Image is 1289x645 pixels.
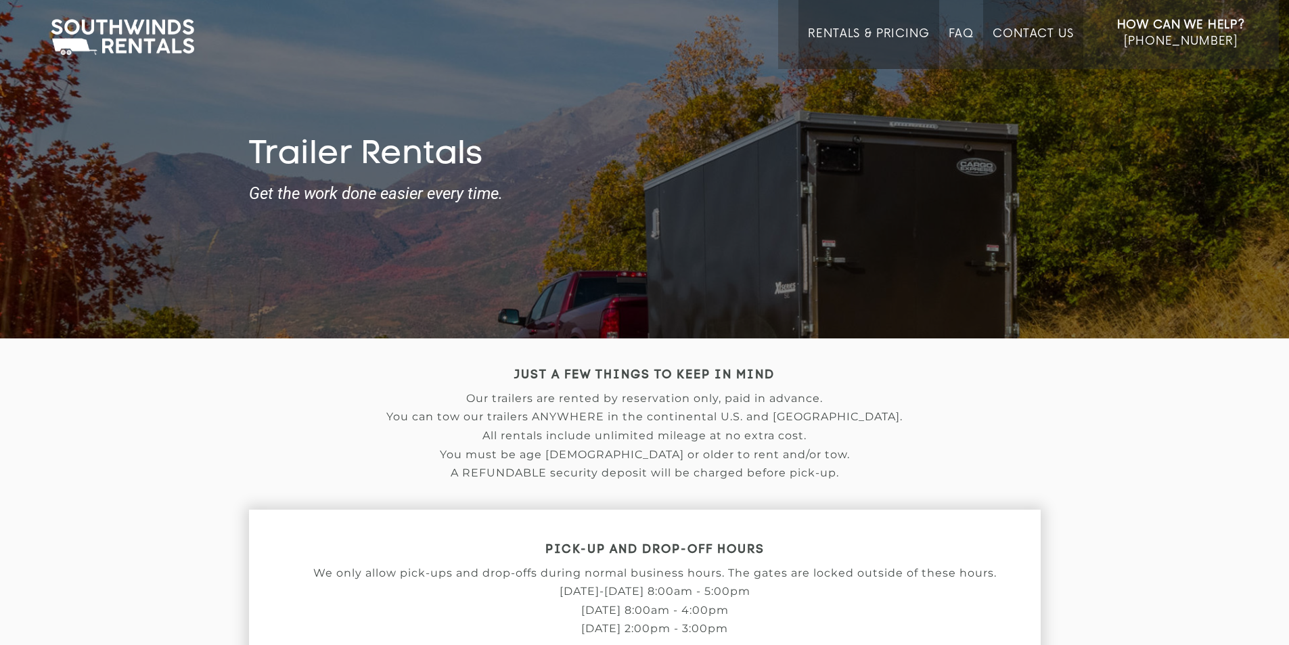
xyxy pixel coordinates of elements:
[44,16,201,58] img: Southwinds Rentals Logo
[249,604,1061,617] p: [DATE] 8:00am - 4:00pm
[249,393,1041,405] p: Our trailers are rented by reservation only, paid in advance.
[249,136,1041,175] h1: Trailer Rentals
[514,370,775,381] strong: JUST A FEW THINGS TO KEEP IN MIND
[949,27,974,69] a: FAQ
[249,185,1041,202] strong: Get the work done easier every time.
[249,467,1041,479] p: A REFUNDABLE security deposit will be charged before pick-up.
[249,411,1041,423] p: You can tow our trailers ANYWHERE in the continental U.S. and [GEOGRAPHIC_DATA].
[249,585,1061,598] p: [DATE]-[DATE] 8:00am - 5:00pm
[249,430,1041,442] p: All rentals include unlimited mileage at no extra cost.
[808,27,929,69] a: Rentals & Pricing
[1117,17,1245,59] a: How Can We Help? [PHONE_NUMBER]
[993,27,1073,69] a: Contact Us
[249,567,1061,579] p: We only allow pick-ups and drop-offs during normal business hours. The gates are locked outside o...
[1124,35,1238,48] span: [PHONE_NUMBER]
[249,623,1061,635] p: [DATE] 2:00pm - 3:00pm
[249,449,1041,461] p: You must be age [DEMOGRAPHIC_DATA] or older to rent and/or tow.
[545,544,765,556] strong: PICK-UP AND DROP-OFF HOURS
[1117,18,1245,32] strong: How Can We Help?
